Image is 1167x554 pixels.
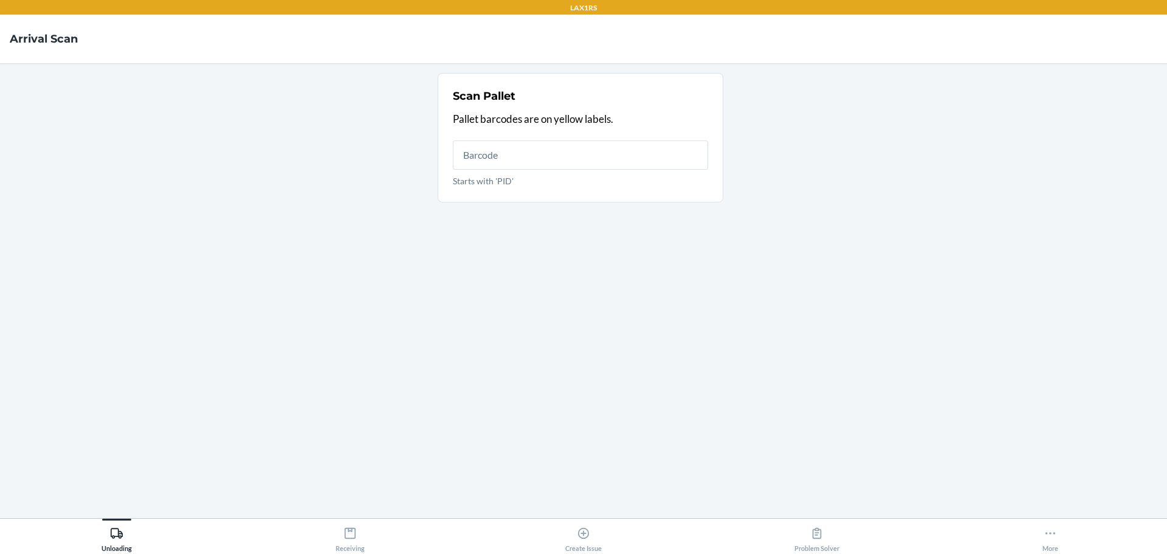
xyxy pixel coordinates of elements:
[453,88,515,104] h2: Scan Pallet
[794,522,839,552] div: Problem Solver
[10,31,78,47] h4: Arrival Scan
[467,519,700,552] button: Create Issue
[934,519,1167,552] button: More
[453,111,708,127] p: Pallet barcodes are on yellow labels.
[102,522,132,552] div: Unloading
[336,522,365,552] div: Receiving
[453,140,708,170] input: Starts with 'PID'
[233,519,467,552] button: Receiving
[700,519,934,552] button: Problem Solver
[565,522,602,552] div: Create Issue
[453,175,708,187] p: Starts with 'PID'
[570,2,597,13] p: LAX1RS
[1042,522,1058,552] div: More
